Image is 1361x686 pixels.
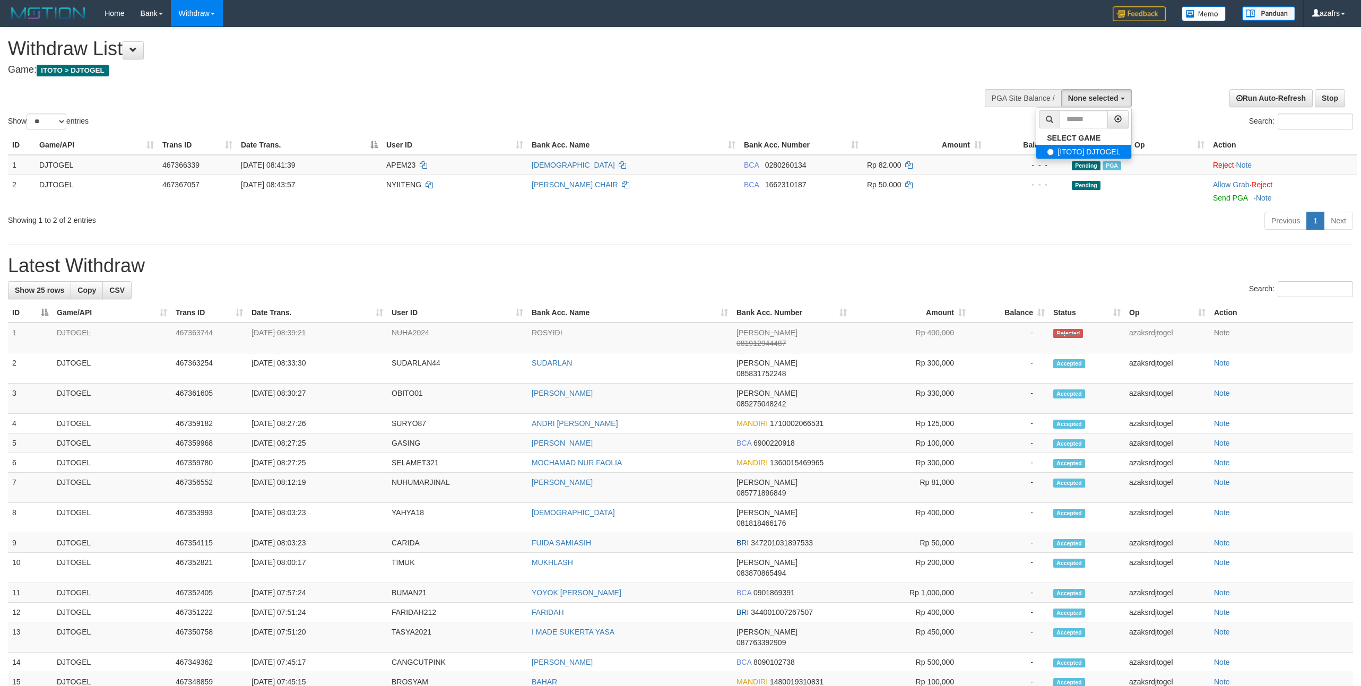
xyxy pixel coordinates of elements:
[751,539,813,547] span: Copy 347201031897533 to clipboard
[970,384,1049,414] td: -
[247,473,387,503] td: [DATE] 08:12:19
[1213,180,1249,189] a: Allow Grab
[532,678,557,686] a: BAHAR
[770,458,823,467] span: Copy 1360015469965 to clipboard
[970,622,1049,653] td: -
[8,583,53,603] td: 11
[1125,384,1210,414] td: azaksrdjtogel
[1209,155,1357,175] td: ·
[736,478,797,487] span: [PERSON_NAME]
[8,353,53,384] td: 2
[970,553,1049,583] td: -
[851,384,970,414] td: Rp 330,000
[387,433,527,453] td: GASING
[985,89,1061,107] div: PGA Site Balance /
[770,419,823,428] span: Copy 1710002066531 to clipboard
[851,503,970,533] td: Rp 400,000
[970,353,1049,384] td: -
[1213,194,1247,202] a: Send PGA
[1209,135,1357,155] th: Action
[1053,389,1085,398] span: Accepted
[241,161,295,169] span: [DATE] 08:41:39
[736,678,768,686] span: MANDIRI
[1324,212,1353,230] a: Next
[970,323,1049,353] td: -
[1125,533,1210,553] td: azaksrdjtogel
[1053,509,1085,518] span: Accepted
[1125,653,1210,672] td: azaksrdjtogel
[532,508,615,517] a: [DEMOGRAPHIC_DATA]
[171,384,247,414] td: 467361605
[1214,558,1230,567] a: Note
[1047,149,1054,155] input: [ITOTO] DJTOGEL
[162,180,200,189] span: 467367057
[171,414,247,433] td: 467359182
[35,155,158,175] td: DJTOGEL
[387,503,527,533] td: YAHYA18
[1053,359,1085,368] span: Accepted
[247,453,387,473] td: [DATE] 08:27:25
[8,453,53,473] td: 6
[736,389,797,397] span: [PERSON_NAME]
[247,583,387,603] td: [DATE] 07:57:24
[736,419,768,428] span: MANDIRI
[1053,589,1085,598] span: Accepted
[1053,459,1085,468] span: Accepted
[1053,609,1085,618] span: Accepted
[387,622,527,653] td: TASYA2021
[532,558,573,567] a: MUKHLASH
[1125,603,1210,622] td: azaksrdjtogel
[53,384,171,414] td: DJTOGEL
[1264,212,1307,230] a: Previous
[1125,503,1210,533] td: azaksrdjtogel
[986,135,1068,155] th: Balance
[171,453,247,473] td: 467359780
[53,353,171,384] td: DJTOGEL
[527,135,740,155] th: Bank Acc. Name: activate to sort column ascending
[247,622,387,653] td: [DATE] 07:51:20
[851,414,970,433] td: Rp 125,000
[171,553,247,583] td: 467352821
[1214,458,1230,467] a: Note
[387,353,527,384] td: SUDARLAN44
[532,458,622,467] a: MOCHAMAD NUR FAOLIA
[1214,359,1230,367] a: Note
[1229,89,1313,107] a: Run Auto-Refresh
[1213,161,1234,169] a: Reject
[753,658,795,666] span: Copy 8090102738 to clipboard
[387,533,527,553] td: CARIDA
[527,303,732,323] th: Bank Acc. Name: activate to sort column ascending
[1125,433,1210,453] td: azaksrdjtogel
[1103,161,1121,170] span: Marked by azaksrdjtogel
[740,135,863,155] th: Bank Acc. Number: activate to sort column ascending
[8,175,35,207] td: 2
[970,503,1049,533] td: -
[532,419,618,428] a: ANDRI [PERSON_NAME]
[8,653,53,672] td: 14
[851,473,970,503] td: Rp 81,000
[53,473,171,503] td: DJTOGEL
[736,539,749,547] span: BRI
[732,303,851,323] th: Bank Acc. Number: activate to sort column ascending
[387,414,527,433] td: SURYO87
[8,255,1353,276] h1: Latest Withdraw
[1210,303,1353,323] th: Action
[736,588,751,597] span: BCA
[744,161,759,169] span: BCA
[53,583,171,603] td: DJTOGEL
[851,653,970,672] td: Rp 500,000
[970,303,1049,323] th: Balance: activate to sort column ascending
[1053,628,1085,637] span: Accepted
[1053,559,1085,568] span: Accepted
[1125,622,1210,653] td: azaksrdjtogel
[8,65,897,75] h4: Game:
[386,180,421,189] span: NYIITENG
[1125,323,1210,353] td: azaksrdjtogel
[247,603,387,622] td: [DATE] 07:51:24
[8,155,35,175] td: 1
[1113,6,1166,21] img: Feedback.jpg
[532,478,593,487] a: [PERSON_NAME]
[109,286,125,294] span: CSV
[171,603,247,622] td: 467351222
[970,414,1049,433] td: -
